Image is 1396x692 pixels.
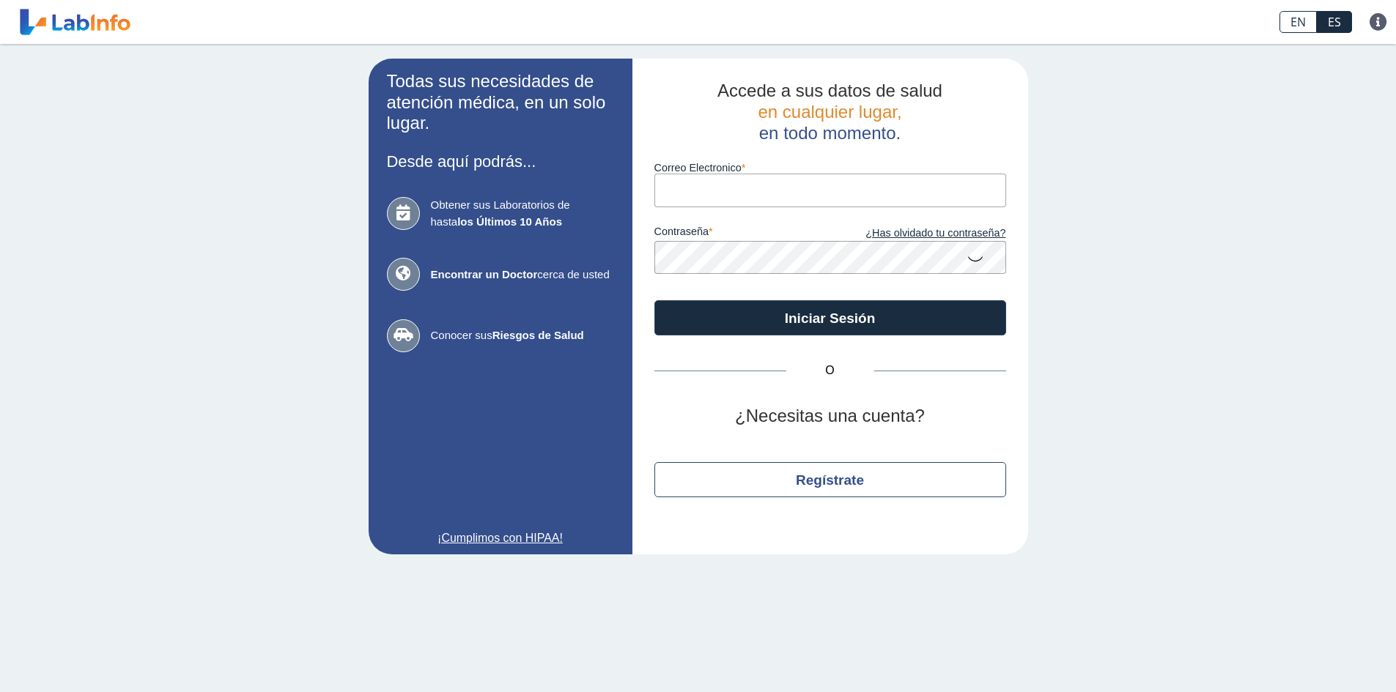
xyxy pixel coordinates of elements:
[431,267,614,283] span: cerca de usted
[654,462,1006,497] button: Regístrate
[431,327,614,344] span: Conocer sus
[759,123,901,143] span: en todo momento.
[387,71,614,134] h2: Todas sus necesidades de atención médica, en un solo lugar.
[431,268,538,280] b: Encontrar un Doctor
[654,300,1006,335] button: Iniciar Sesión
[492,329,584,341] b: Riesgos de Salud
[431,197,614,230] span: Obtener sus Laboratorios de hasta
[758,102,901,122] span: en cualquier lugar,
[387,152,614,171] h3: Desde aquí podrás...
[1317,11,1352,33] a: ES
[786,362,874,379] span: O
[457,215,562,228] b: los Últimos 10 Años
[1279,11,1317,33] a: EN
[654,162,1006,174] label: Correo Electronico
[654,226,830,242] label: contraseña
[717,81,942,100] span: Accede a sus datos de salud
[654,406,1006,427] h2: ¿Necesitas una cuenta?
[387,529,614,547] a: ¡Cumplimos con HIPAA!
[830,226,1006,242] a: ¿Has olvidado tu contraseña?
